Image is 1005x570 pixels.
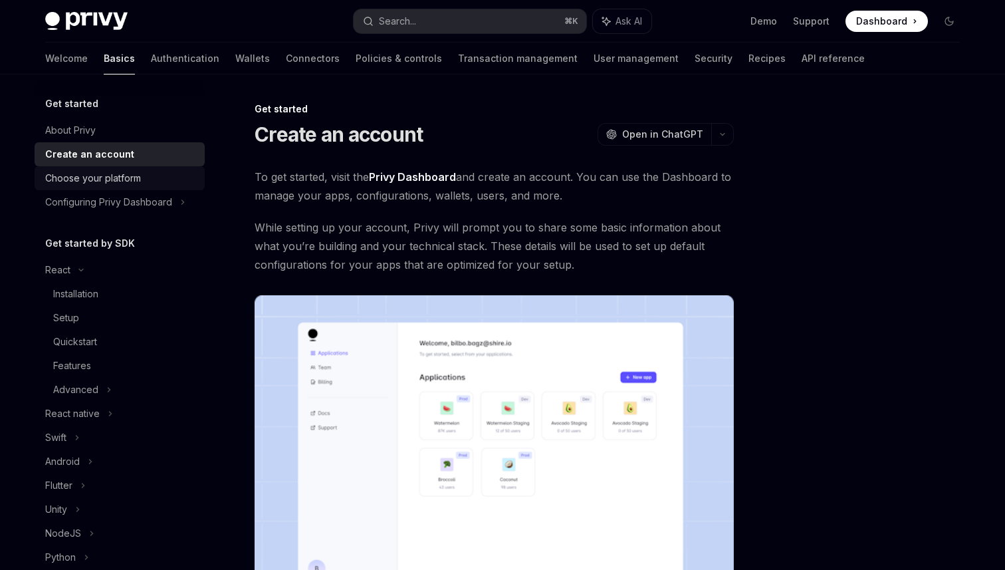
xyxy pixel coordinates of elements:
[53,382,98,398] div: Advanced
[793,15,830,28] a: Support
[35,354,205,378] a: Features
[35,282,205,306] a: Installation
[35,166,205,190] a: Choose your platform
[45,430,66,446] div: Swift
[845,11,928,32] a: Dashboard
[45,501,67,517] div: Unity
[45,235,135,251] h5: Get started by SDK
[35,118,205,142] a: About Privy
[802,43,865,74] a: API reference
[35,306,205,330] a: Setup
[354,9,586,33] button: Search...⌘K
[45,262,70,278] div: React
[45,478,72,494] div: Flutter
[369,170,456,184] a: Privy Dashboard
[615,15,642,28] span: Ask AI
[856,15,907,28] span: Dashboard
[45,170,141,186] div: Choose your platform
[458,43,578,74] a: Transaction management
[151,43,219,74] a: Authentication
[594,43,679,74] a: User management
[593,9,651,33] button: Ask AI
[748,43,786,74] a: Recipes
[45,12,128,31] img: dark logo
[53,286,98,302] div: Installation
[286,43,340,74] a: Connectors
[45,454,80,470] div: Android
[598,123,711,146] button: Open in ChatGPT
[104,43,135,74] a: Basics
[35,330,205,354] a: Quickstart
[45,194,172,210] div: Configuring Privy Dashboard
[235,43,270,74] a: Wallets
[255,218,734,274] span: While setting up your account, Privy will prompt you to share some basic information about what y...
[53,310,79,326] div: Setup
[45,406,100,422] div: React native
[750,15,777,28] a: Demo
[45,549,76,565] div: Python
[379,13,416,29] div: Search...
[45,43,88,74] a: Welcome
[35,142,205,166] a: Create an account
[255,122,423,146] h1: Create an account
[45,525,81,541] div: NodeJS
[45,96,98,112] h5: Get started
[255,102,734,116] div: Get started
[939,11,960,32] button: Toggle dark mode
[45,122,96,138] div: About Privy
[695,43,732,74] a: Security
[255,168,734,205] span: To get started, visit the and create an account. You can use the Dashboard to manage your apps, c...
[622,128,703,141] span: Open in ChatGPT
[356,43,442,74] a: Policies & controls
[53,334,97,350] div: Quickstart
[45,146,134,162] div: Create an account
[53,358,91,374] div: Features
[564,16,578,27] span: ⌘ K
